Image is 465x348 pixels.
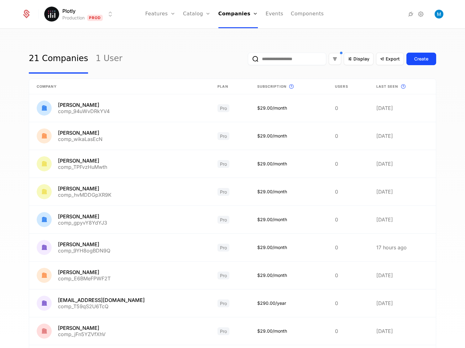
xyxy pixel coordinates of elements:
button: Select environment [46,7,114,21]
span: Display [353,56,369,62]
button: Filter options [329,53,341,65]
a: Integrations [407,10,415,18]
a: Settings [417,10,425,18]
th: Plan [210,79,249,94]
button: Export [376,53,404,65]
button: Open user button [435,10,443,18]
a: 21 Companies [29,44,88,74]
a: 1 User [96,44,122,74]
span: Prod [87,15,103,21]
th: Users [327,79,368,94]
span: Plotly [62,7,76,15]
img: Matthew Brown [435,10,443,18]
img: Plotly [44,7,59,22]
button: Create [406,53,436,65]
th: Company [29,79,210,94]
button: Display [344,53,374,65]
div: Production [62,15,85,21]
span: Last seen [376,84,398,89]
div: Create [414,56,428,62]
span: Subscription [257,84,286,89]
span: Export [386,56,400,62]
